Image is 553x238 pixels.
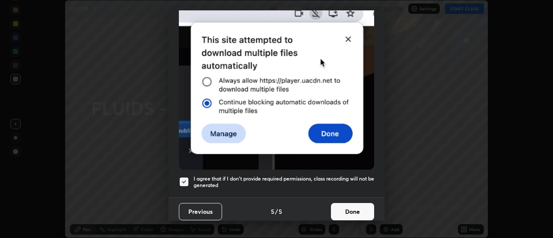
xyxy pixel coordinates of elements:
[194,175,374,189] h5: I agree that if I don't provide required permissions, class recording will not be generated
[331,203,374,220] button: Done
[179,203,222,220] button: Previous
[271,207,274,216] h4: 5
[279,207,282,216] h4: 5
[275,207,278,216] h4: /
